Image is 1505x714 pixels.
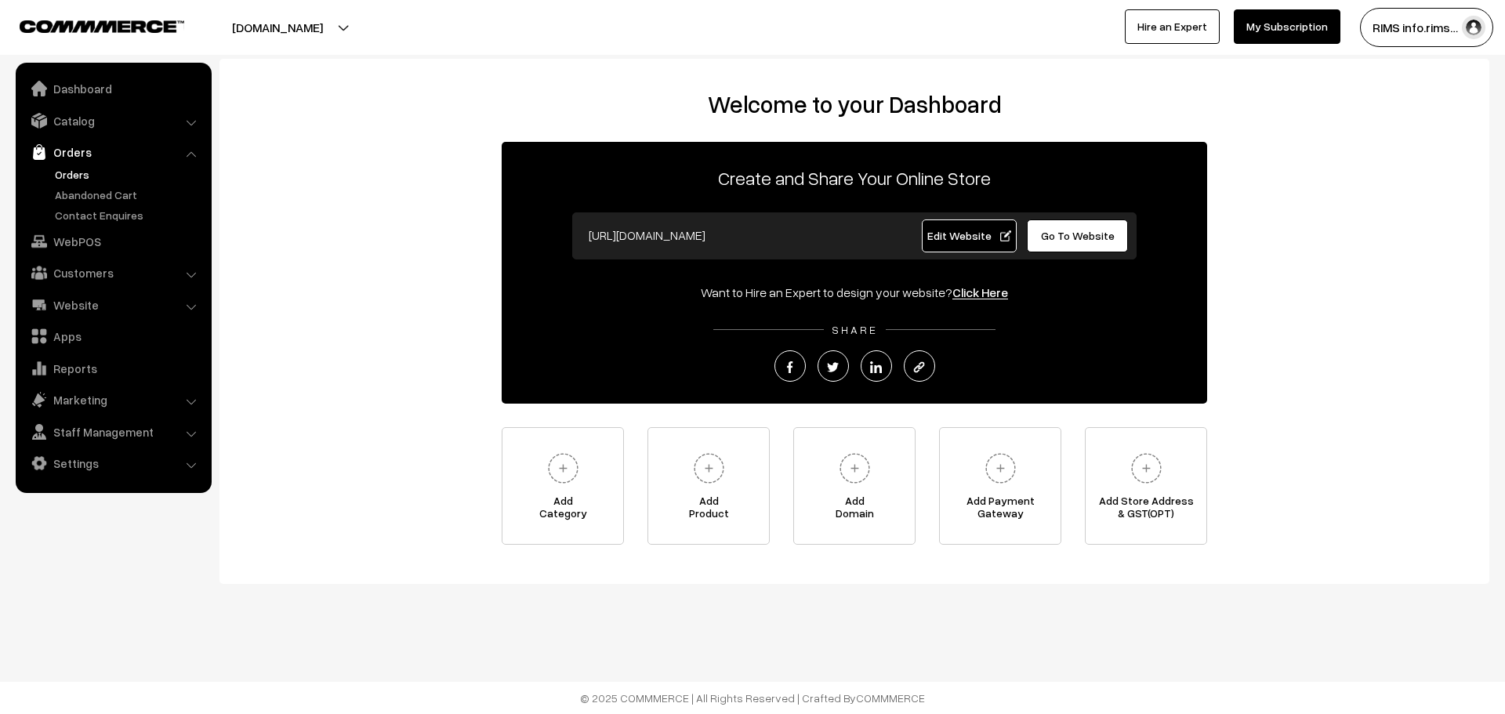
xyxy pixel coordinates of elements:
span: SHARE [824,323,886,336]
span: Add Store Address & GST(OPT) [1086,495,1206,526]
button: RIMS info.rims… [1360,8,1493,47]
a: AddDomain [793,427,916,545]
div: Want to Hire an Expert to design your website? [502,283,1207,302]
img: plus.svg [687,447,731,490]
span: Edit Website [927,229,1011,242]
h2: Welcome to your Dashboard [235,90,1474,118]
a: Orders [51,166,206,183]
a: COMMMERCE [20,16,157,34]
a: Apps [20,322,206,350]
a: My Subscription [1234,9,1340,44]
img: COMMMERCE [20,20,184,32]
img: user [1462,16,1485,39]
a: COMMMERCE [856,691,925,705]
a: Website [20,291,206,319]
a: Click Here [952,285,1008,300]
a: Add Store Address& GST(OPT) [1085,427,1207,545]
span: Add Product [648,495,769,526]
span: Add Category [502,495,623,526]
img: plus.svg [833,447,876,490]
a: Edit Website [922,219,1017,252]
a: Go To Website [1027,219,1128,252]
button: [DOMAIN_NAME] [177,8,378,47]
a: Settings [20,449,206,477]
a: Staff Management [20,418,206,446]
img: plus.svg [542,447,585,490]
a: AddProduct [647,427,770,545]
a: AddCategory [502,427,624,545]
span: Add Domain [794,495,915,526]
a: Abandoned Cart [51,187,206,203]
a: Dashboard [20,74,206,103]
a: Contact Enquires [51,207,206,223]
a: Marketing [20,386,206,414]
a: Reports [20,354,206,382]
span: Add Payment Gateway [940,495,1061,526]
a: Hire an Expert [1125,9,1220,44]
a: Add PaymentGateway [939,427,1061,545]
p: Create and Share Your Online Store [502,164,1207,192]
img: plus.svg [979,447,1022,490]
a: WebPOS [20,227,206,256]
a: Catalog [20,107,206,135]
a: Orders [20,138,206,166]
a: Customers [20,259,206,287]
span: Go To Website [1041,229,1115,242]
img: plus.svg [1125,447,1168,490]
